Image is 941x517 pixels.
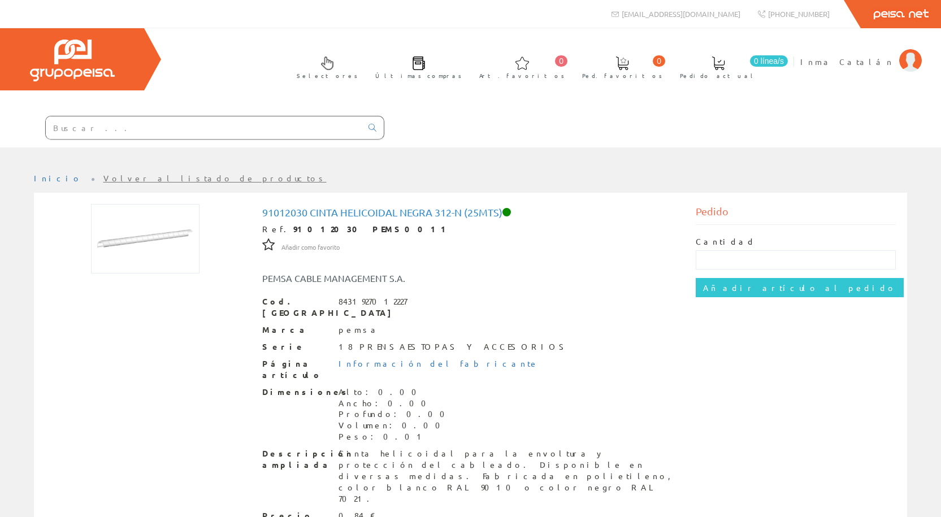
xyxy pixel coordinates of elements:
span: [PHONE_NUMBER] [768,9,830,19]
span: Últimas compras [375,70,462,81]
input: Añadir artículo al pedido [696,278,904,297]
img: Grupo Peisa [30,40,115,81]
input: Buscar ... [46,116,362,139]
a: Añadir como favorito [281,241,340,251]
div: Pedido [696,204,896,225]
div: PEMSA CABLE MANAGEMENT S.A. [254,272,507,285]
span: Inma Catalán [800,56,894,67]
span: 0 línea/s [750,55,788,67]
span: Ped. favoritos [582,70,662,81]
div: Volumen: 0.00 [339,420,452,431]
div: Profundo: 0.00 [339,409,452,420]
span: Descripción ampliada [262,448,330,471]
div: pemsa [339,324,380,336]
div: Ancho: 0.00 [339,398,452,409]
div: Ref. [262,224,679,235]
a: Volver al listado de productos [103,173,327,183]
span: Marca [262,324,330,336]
span: Cod. [GEOGRAPHIC_DATA] [262,296,330,319]
div: 18 PRENSAESTOPAS Y ACCESORIOS [339,341,569,353]
div: Cinta helicoidal para la envoltura y protección del cableado. Disponible en diversas medidas. Fab... [339,448,679,505]
a: Información del fabricante [339,358,539,368]
div: 8431927012227 [339,296,407,307]
span: 0 [653,55,665,67]
span: Dimensiones [262,386,330,398]
a: Últimas compras [364,47,467,86]
label: Cantidad [696,236,756,247]
img: Foto artículo 91012030 Cinta Helicoidal Negra 312-n (25mts) (192x123.12625250501) [91,204,200,273]
div: Peso: 0.01 [339,431,452,442]
a: Inma Catalán [800,47,922,58]
span: Serie [262,341,330,353]
a: Selectores [285,47,363,86]
span: Añadir como favorito [281,243,340,252]
span: Art. favoritos [479,70,565,81]
strong: 91012030 PEMS0011 [293,224,451,234]
span: [EMAIL_ADDRESS][DOMAIN_NAME] [622,9,740,19]
span: Página artículo [262,358,330,381]
span: 0 [555,55,567,67]
div: Alto: 0.00 [339,386,452,398]
a: Inicio [34,173,82,183]
h1: 91012030 Cinta Helicoidal Negra 312-n (25mts) [262,207,679,218]
span: Selectores [297,70,358,81]
span: Pedido actual [680,70,757,81]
